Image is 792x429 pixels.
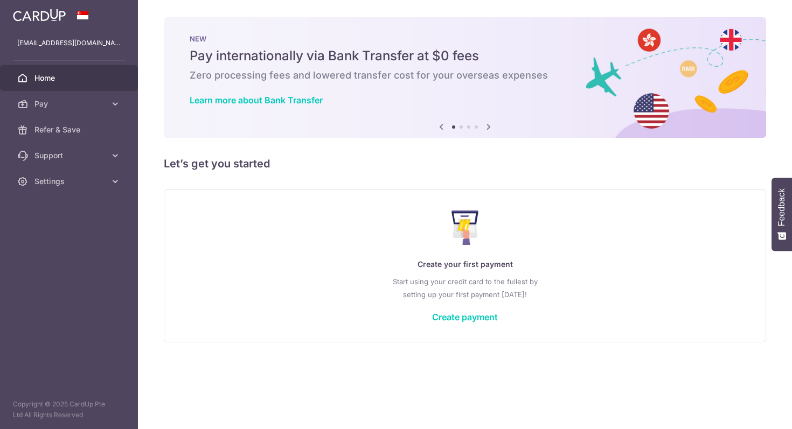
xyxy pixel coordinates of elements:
[777,188,787,226] span: Feedback
[186,258,744,271] p: Create your first payment
[190,47,740,65] h5: Pay internationally via Bank Transfer at $0 fees
[186,275,744,301] p: Start using your credit card to the fullest by setting up your first payment [DATE]!
[722,397,781,424] iframe: Opens a widget where you can find more information
[164,155,766,172] h5: Let’s get you started
[13,9,66,22] img: CardUp
[164,17,766,138] img: Bank transfer banner
[432,312,498,322] a: Create payment
[34,150,106,161] span: Support
[34,176,106,187] span: Settings
[17,38,121,48] p: [EMAIL_ADDRESS][DOMAIN_NAME]
[772,178,792,251] button: Feedback - Show survey
[451,210,479,245] img: Make Payment
[34,73,106,83] span: Home
[34,99,106,109] span: Pay
[190,69,740,82] h6: Zero processing fees and lowered transfer cost for your overseas expenses
[190,95,323,106] a: Learn more about Bank Transfer
[190,34,740,43] p: NEW
[34,124,106,135] span: Refer & Save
